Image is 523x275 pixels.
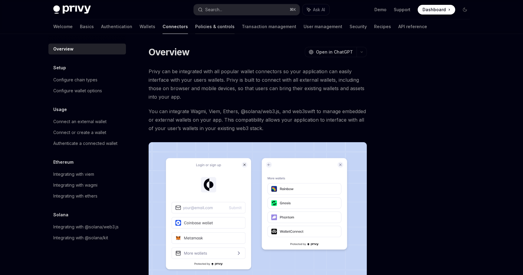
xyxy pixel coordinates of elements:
[418,5,455,15] a: Dashboard
[140,19,155,34] a: Wallets
[48,232,126,243] a: Integrating with @solana/kit
[304,19,342,34] a: User management
[48,44,126,54] a: Overview
[53,140,117,147] div: Authenticate a connected wallet
[460,5,470,15] button: Toggle dark mode
[149,67,367,101] span: Privy can be integrated with all popular wallet connectors so your application can easily interfa...
[53,234,108,241] div: Integrating with @solana/kit
[374,7,386,13] a: Demo
[53,118,107,125] div: Connect an external wallet
[313,7,325,13] span: Ask AI
[316,49,353,55] span: Open in ChatGPT
[53,64,66,71] h5: Setup
[53,211,68,218] h5: Solana
[423,7,446,13] span: Dashboard
[53,5,91,14] img: dark logo
[48,138,126,149] a: Authenticate a connected wallet
[398,19,427,34] a: API reference
[149,107,367,133] span: You can integrate Wagmi, Viem, Ethers, @solana/web3.js, and web3swift to manage embedded or exter...
[303,4,329,15] button: Ask AI
[48,180,126,191] a: Integrating with wagmi
[205,6,222,13] div: Search...
[53,223,119,231] div: Integrating with @solana/web3.js
[80,19,94,34] a: Basics
[394,7,410,13] a: Support
[48,74,126,85] a: Configure chain types
[48,169,126,180] a: Integrating with viem
[53,45,74,53] div: Overview
[242,19,296,34] a: Transaction management
[53,106,67,113] h5: Usage
[374,19,391,34] a: Recipes
[53,192,97,200] div: Integrating with ethers
[195,19,235,34] a: Policies & controls
[305,47,357,57] button: Open in ChatGPT
[149,47,189,57] h1: Overview
[48,85,126,96] a: Configure wallet options
[290,7,296,12] span: ⌘ K
[53,87,102,94] div: Configure wallet options
[48,191,126,201] a: Integrating with ethers
[194,4,300,15] button: Search...⌘K
[53,19,73,34] a: Welcome
[101,19,132,34] a: Authentication
[48,221,126,232] a: Integrating with @solana/web3.js
[53,182,97,189] div: Integrating with wagmi
[48,127,126,138] a: Connect or create a wallet
[53,129,106,136] div: Connect or create a wallet
[53,171,94,178] div: Integrating with viem
[53,76,97,83] div: Configure chain types
[48,116,126,127] a: Connect an external wallet
[53,159,74,166] h5: Ethereum
[163,19,188,34] a: Connectors
[350,19,367,34] a: Security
